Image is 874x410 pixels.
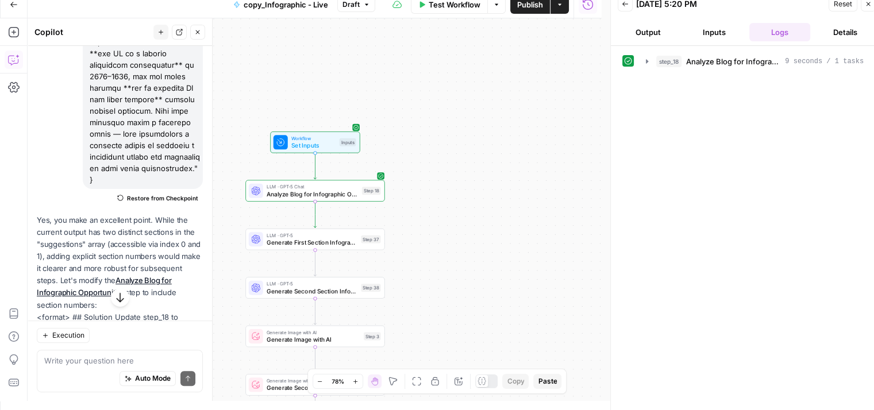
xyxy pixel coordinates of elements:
button: Restore from Checkpoint [113,191,203,205]
p: Yes, you make an excellent point. While the current output has two distinct sections in the "sugg... [37,214,203,311]
div: WorkflowSet InputsInputs [245,131,384,153]
div: LLM · GPT-5Generate Second Section Infographic PromptStep 38 [245,277,384,299]
button: Output [618,23,679,41]
g: Edge from step_37 to step_38 [314,250,317,276]
button: Execution [37,327,90,342]
span: LLM · GPT-5 Chat [267,183,359,191]
span: Execution [52,330,84,340]
span: Generate First Section Infographic Prompt [267,238,357,247]
g: Edge from step_18 to step_37 [314,202,317,228]
span: Restore from Checkpoint [127,194,198,203]
div: Generate Image with AIGenerate Image with AIStep 3 [245,326,384,347]
button: Logs [749,23,810,41]
span: Generate Second Image with AI [267,384,357,393]
span: Auto Mode [135,373,171,383]
div: Step 18 [362,187,381,195]
span: Generate Second Section Infographic Prompt [267,287,357,296]
a: Analyze Blog for Infographic Opportunities [37,276,172,297]
div: Inputs [340,138,356,146]
span: 9 seconds / 1 tasks [785,56,864,67]
span: Generate Image with AI [267,335,360,344]
div: Step 3 [364,332,381,341]
button: Copy [502,374,529,389]
g: Edge from step_38 to step_3 [314,299,317,325]
span: Workflow [291,134,336,142]
span: Analyze Blog for Infographic Opportunities [686,56,780,67]
span: step_18 [656,56,682,67]
span: 78% [332,377,344,386]
span: Generate Image with AI [267,328,360,336]
div: Step 37 [361,235,380,243]
div: LLM · GPT-5 ChatAnalyze Blog for Infographic OpportunitiesStep 18 [245,180,384,202]
span: Copy [507,376,524,386]
span: Paste [538,376,557,386]
button: Paste [533,374,561,389]
div: LLM · GPT-5Generate First Section Infographic PromptStep 37 [245,229,384,250]
span: Generate Image with AI [267,377,357,385]
div: Generate Image with AIGenerate Second Image with AIStep 39 [245,374,384,396]
g: Edge from start to step_18 [314,153,317,179]
span: LLM · GPT-5 [267,280,357,288]
div: Step 38 [361,284,380,292]
button: Inputs [683,23,744,41]
button: Auto Mode [120,370,176,385]
div: Copilot [34,26,150,38]
span: Analyze Blog for Infographic Opportunities [267,189,359,199]
span: LLM · GPT-5 [267,231,357,239]
span: Set Inputs [291,141,336,150]
button: 9 seconds / 1 tasks [639,52,871,71]
g: Edge from step_3 to step_39 [314,347,317,373]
